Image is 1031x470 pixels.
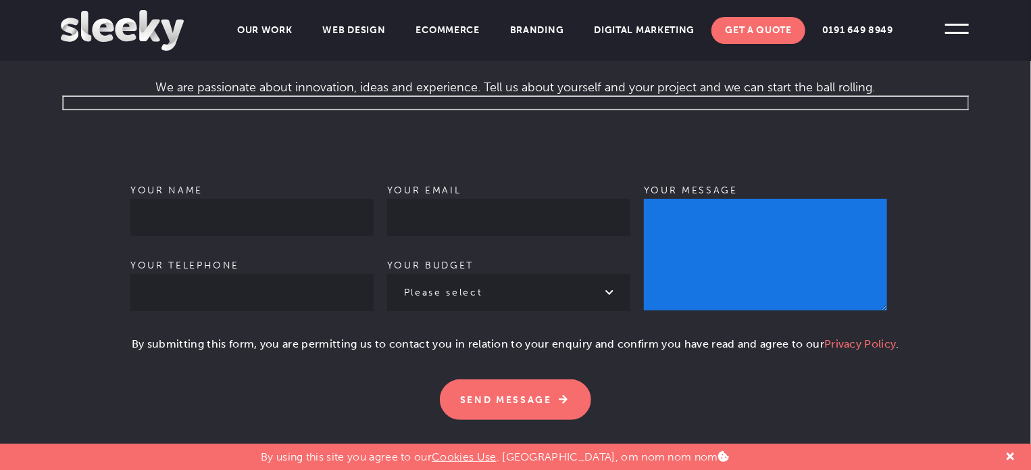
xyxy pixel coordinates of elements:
[130,199,374,236] input: Your name
[432,450,497,463] a: Cookies Use
[809,17,907,44] a: 0191 649 8949
[387,274,630,311] select: Your budget
[130,274,374,311] input: Your telephone
[309,17,399,44] a: Web Design
[824,337,896,350] a: Privacy Policy
[711,17,805,44] a: Get A Quote
[497,17,578,44] a: Branding
[387,260,630,298] label: Your budget
[644,199,887,310] textarea: Your message
[644,185,887,333] label: Your message
[130,336,901,363] p: By submitting this form, you are permitting us to contact you in relation to your enquiry and con...
[387,185,630,223] label: Your email
[61,95,970,420] form: Contact form
[224,17,306,44] a: Our Work
[403,17,493,44] a: Ecommerce
[581,17,709,44] a: Digital Marketing
[61,63,970,95] p: We are passionate about innovation, ideas and experience. Tell us about yourself and your project...
[61,10,184,51] img: Sleeky Web Design Newcastle
[130,185,374,223] label: Your name
[387,199,630,236] input: Your email
[440,379,591,420] input: Send Message
[130,260,374,298] label: Your telephone
[261,444,729,463] p: By using this site you agree to our . [GEOGRAPHIC_DATA], om nom nom nom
